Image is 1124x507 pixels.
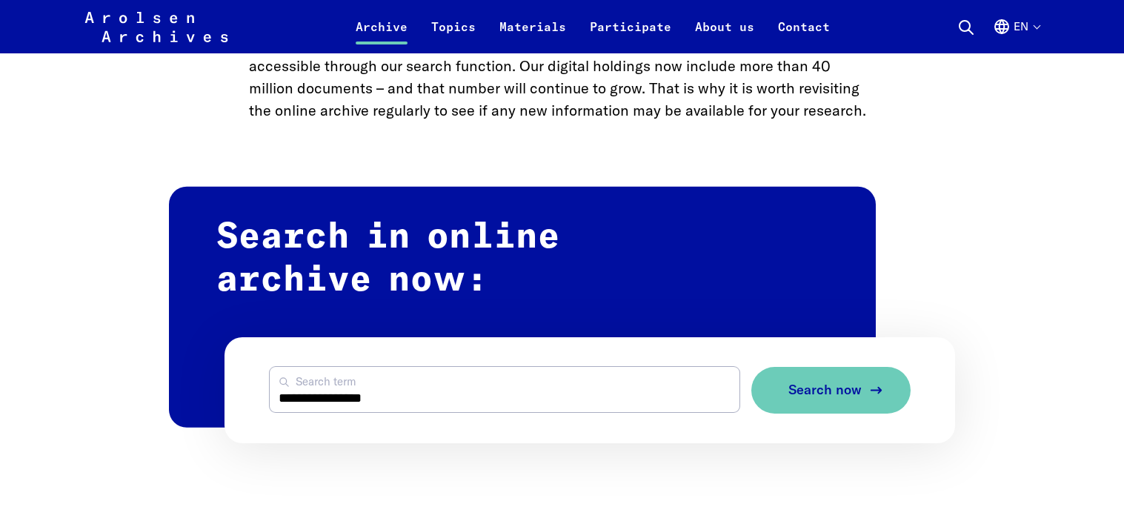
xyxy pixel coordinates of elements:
[766,18,842,53] a: Contact
[578,18,683,53] a: Participate
[419,18,488,53] a: Topics
[993,18,1040,53] button: English, language selection
[344,9,842,44] nav: Primary
[169,187,876,428] h2: Search in online archive now:
[488,18,578,53] a: Materials
[788,382,862,398] span: Search now
[683,18,766,53] a: About us
[344,18,419,53] a: Archive
[751,367,911,414] button: Search now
